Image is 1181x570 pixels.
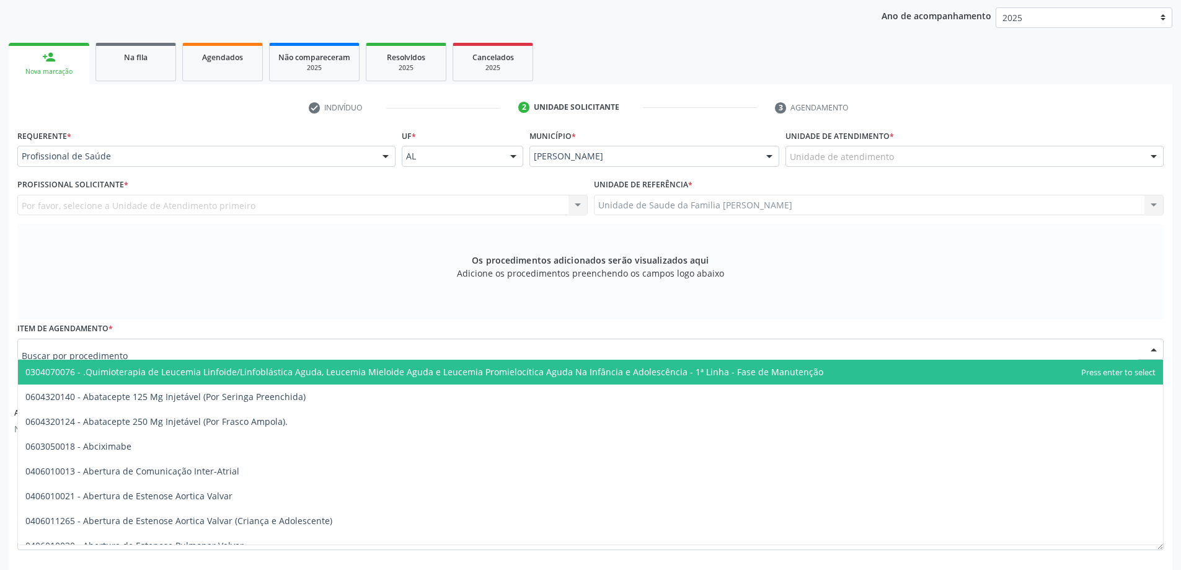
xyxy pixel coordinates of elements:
[22,343,1138,368] input: Buscar por procedimento
[25,465,239,477] span: 0406010013 - Abertura de Comunicação Inter-Atrial
[534,150,754,163] span: [PERSON_NAME]
[406,150,498,163] span: AL
[785,127,894,146] label: Unidade de atendimento
[402,127,416,146] label: UF
[25,515,332,527] span: 0406011265 - Abertura de Estenose Aortica Valvar (Criança e Adolescente)
[534,102,619,113] div: Unidade solicitante
[278,52,350,63] span: Não compareceram
[25,416,288,427] span: 0604320124 - Abatacepte 250 Mg Injetável (Por Frasco Ampola).
[25,366,823,378] span: 0304070076 - .Quimioterapia de Leucemia Linfoide/Linfoblástica Aguda, Leucemia Mieloide Aguda e L...
[457,267,724,280] span: Adicione os procedimentos preenchendo os campos logo abaixo
[278,63,350,73] div: 2025
[42,50,56,64] div: person_add
[25,440,131,452] span: 0603050018 - Abciximabe
[529,127,576,146] label: Município
[22,150,370,163] span: Profissional de Saúde
[790,150,894,163] span: Unidade de atendimento
[124,52,148,63] span: Na fila
[375,63,437,73] div: 2025
[17,127,71,146] label: Requerente
[25,391,306,403] span: 0604320140 - Abatacepte 125 Mg Injetável (Por Seringa Preenchida)
[387,52,425,63] span: Resolvidos
[14,404,101,423] label: Anexos adicionados
[518,102,529,113] div: 2
[594,176,692,195] label: Unidade de referência
[882,7,991,23] p: Ano de acompanhamento
[17,319,113,339] label: Item de agendamento
[17,67,81,76] div: Nova marcação
[17,176,128,195] label: Profissional Solicitante
[14,422,126,435] p: Nenhum anexo disponível.
[472,254,709,267] span: Os procedimentos adicionados serão visualizados aqui
[25,490,232,502] span: 0406010021 - Abertura de Estenose Aortica Valvar
[202,52,243,63] span: Agendados
[472,52,514,63] span: Cancelados
[25,540,244,551] span: 0406010030 - Abertura de Estenose Pulmonar Valvar
[462,63,524,73] div: 2025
